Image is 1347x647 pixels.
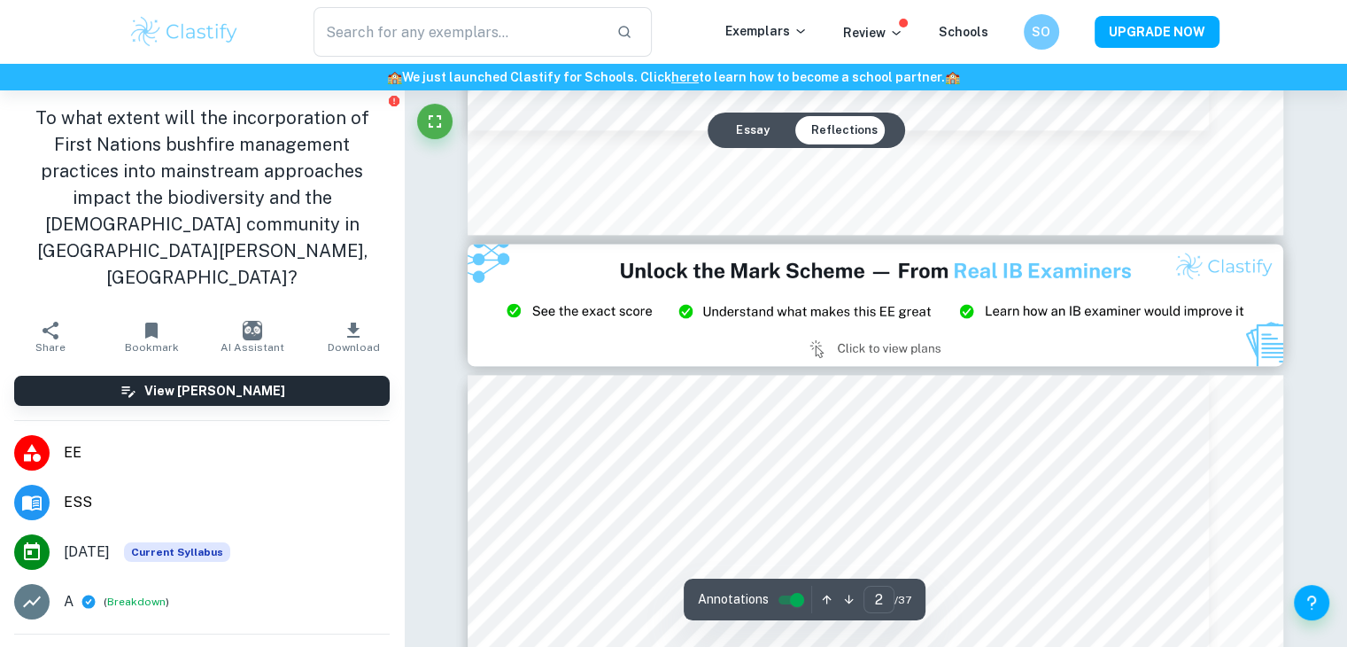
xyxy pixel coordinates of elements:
button: Report issue [387,94,400,107]
span: Download [328,341,380,354]
a: Schools [939,25,988,39]
span: ( ) [104,594,169,611]
span: EE [64,442,390,464]
img: Clastify logo [128,14,241,50]
button: UPGRADE NOW [1095,16,1219,48]
button: Breakdown [107,594,166,610]
h1: To what extent will the incorporation of First Nations bushfire management practices into mainstr... [14,105,390,291]
span: Bookmark [125,341,179,354]
span: / 37 [894,592,911,608]
p: A [64,591,74,612]
span: Annotations [698,590,769,609]
span: 🏫 [945,70,960,84]
span: Current Syllabus [124,542,230,562]
img: AI Assistant [243,321,262,340]
a: here [671,70,699,84]
input: Search for any exemplars... [314,7,603,57]
span: AI Assistant [221,341,284,354]
h6: View [PERSON_NAME] [144,381,285,401]
img: Ad [468,244,1284,366]
h6: We just launched Clastify for Schools. Click to learn how to become a school partner. [4,67,1343,87]
button: SO [1024,14,1059,50]
h6: SO [1031,22,1051,42]
div: This exemplar is based on the current syllabus. Feel free to refer to it for inspiration/ideas wh... [124,542,230,562]
span: [DATE] [64,542,110,563]
button: Help and Feedback [1294,585,1329,620]
button: Fullscreen [417,104,453,139]
button: View [PERSON_NAME] [14,376,390,406]
p: Review [843,23,903,43]
p: Exemplars [725,21,808,41]
span: 🏫 [387,70,402,84]
button: Bookmark [101,312,202,362]
button: Reflections [796,116,891,144]
span: Share [35,341,66,354]
button: AI Assistant [202,312,303,362]
button: Essay [722,116,783,144]
span: ESS [64,492,390,513]
button: Download [303,312,404,362]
